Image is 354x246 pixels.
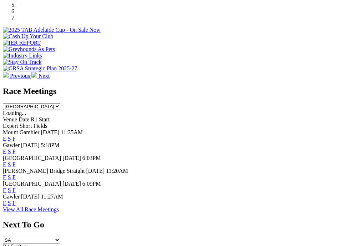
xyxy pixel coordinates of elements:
span: 11:27AM [41,193,63,199]
a: S [8,187,11,193]
span: Mount Gambier [3,129,40,135]
img: Stay On Track [3,59,41,65]
img: chevron-right-pager-white.svg [31,72,37,77]
a: E [3,174,6,180]
img: IER REPORT [3,40,41,46]
span: [DATE] [41,129,60,135]
img: 2025 TAB Adelaide Cup - On Sale Now [3,27,101,33]
a: Previous [3,72,31,79]
a: E [3,200,6,206]
a: E [3,135,6,141]
a: View All Race Meetings [3,206,59,212]
span: Next [39,72,50,79]
h2: Next To Go [3,220,351,229]
a: S [8,174,11,180]
span: [DATE] [21,193,40,199]
a: S [8,148,11,154]
a: E [3,148,6,154]
span: [GEOGRAPHIC_DATA] [3,155,61,161]
span: Loading... [3,110,26,116]
span: Fields [33,122,47,129]
a: F [12,174,16,180]
span: 11:20AM [106,167,128,174]
a: S [8,200,11,206]
a: S [8,135,11,141]
img: chevron-left-pager-white.svg [3,72,9,77]
img: Cash Up Your Club [3,33,53,40]
img: Greyhounds As Pets [3,46,55,52]
span: Gawler [3,193,20,199]
span: [DATE] [62,155,81,161]
span: 6:03PM [82,155,101,161]
span: Venue [3,116,17,122]
span: Previous [10,72,30,79]
span: Gawler [3,142,20,148]
span: [GEOGRAPHIC_DATA] [3,180,61,186]
span: Short [20,122,32,129]
span: [DATE] [21,142,40,148]
span: Date [19,116,29,122]
h2: Race Meetings [3,86,351,96]
a: S [8,161,11,167]
a: E [3,161,6,167]
span: R1 Start [31,116,50,122]
a: F [12,161,16,167]
a: F [12,187,16,193]
img: Industry Links [3,52,42,59]
a: E [3,187,6,193]
span: [DATE] [62,180,81,186]
a: F [12,135,16,141]
span: 5:18PM [41,142,60,148]
span: [PERSON_NAME] Bridge Straight [3,167,85,174]
a: F [12,200,16,206]
span: 6:09PM [82,180,101,186]
a: Next [31,72,50,79]
span: Expert [3,122,18,129]
span: [DATE] [86,167,105,174]
a: F [12,148,16,154]
img: GRSA Strategic Plan 2025-27 [3,65,77,72]
span: 11:35AM [61,129,83,135]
